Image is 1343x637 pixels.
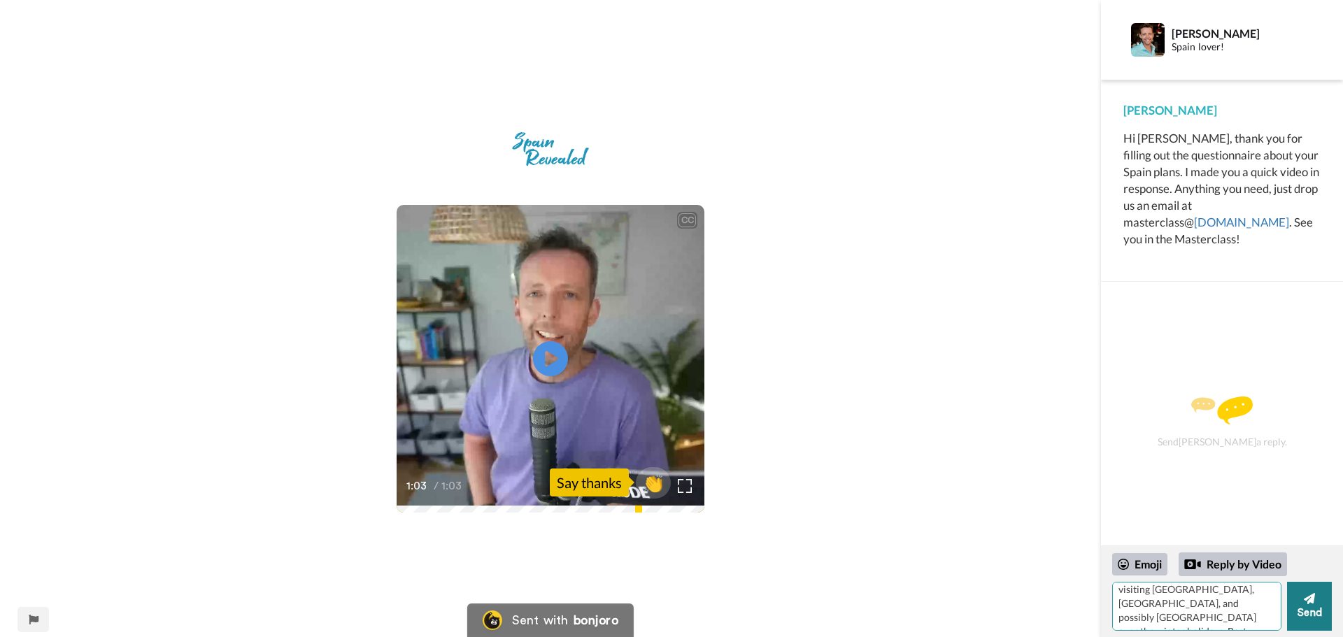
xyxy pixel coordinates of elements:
button: 👏 [636,467,671,499]
span: 👏 [636,471,671,494]
a: [DOMAIN_NAME] [1194,215,1289,229]
span: 1:03 [406,478,431,494]
img: Bonjoro Logo [483,610,502,630]
img: message.svg [1191,396,1253,424]
span: / [434,478,439,494]
div: CC [678,213,696,227]
button: Send [1287,582,1332,631]
div: [PERSON_NAME] [1172,27,1305,40]
div: Sent with [512,614,568,627]
div: bonjoro [574,614,618,627]
img: 06906c8b-eeae-4fc1-9b3e-93850d61b61a [501,121,600,177]
div: [PERSON_NAME] [1123,102,1321,119]
div: Reply by Video [1184,556,1201,573]
img: Profile Image [1131,23,1165,57]
div: Emoji [1112,553,1167,575]
div: Say thanks [550,468,629,496]
a: Bonjoro LogoSent withbonjoro [467,603,634,637]
div: Hi [PERSON_NAME], thank you for filling out the questionnaire about your Spain plans. I made you ... [1123,130,1321,248]
div: Send [PERSON_NAME] a reply. [1120,306,1324,538]
div: Spain lover! [1172,41,1305,53]
img: Full screen [678,479,692,493]
div: Reply by Video [1179,552,1287,576]
textarea: Thank you so much for the warm welcome! What a nice surprise to receive a personalized video mess... [1112,582,1281,631]
span: 1:03 [441,478,466,494]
